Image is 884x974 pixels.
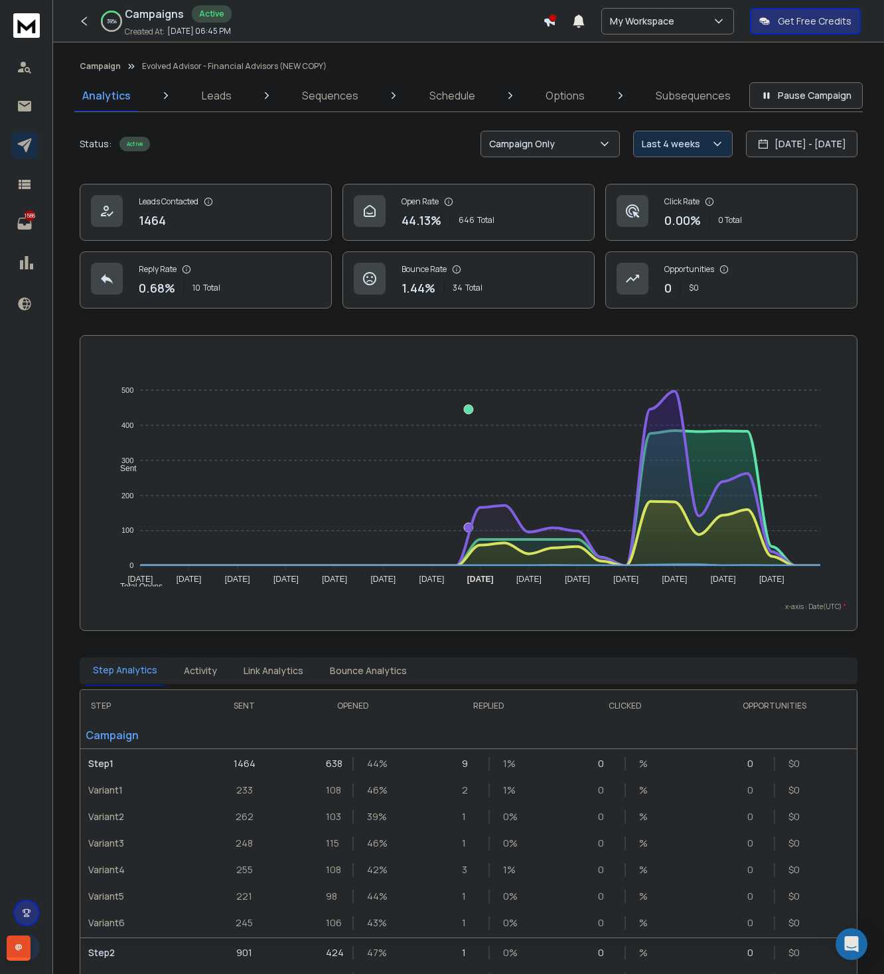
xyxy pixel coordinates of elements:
button: Link Analytics [236,656,311,685]
p: 0 % [503,837,516,850]
p: % [639,757,652,770]
p: Opportunities [664,264,714,275]
p: Sequences [302,88,358,104]
p: Reply Rate [139,264,177,275]
tspan: [DATE] [127,575,153,584]
th: SENT [203,690,285,722]
p: 0 [664,279,672,297]
p: $ 0 [788,837,802,850]
p: 0 [598,946,611,959]
p: 0 [747,784,761,797]
p: Variant 5 [88,890,195,903]
p: Campaign Only [489,137,560,151]
th: OPENED [285,690,421,722]
p: 46 % [367,837,380,850]
span: Total [465,283,482,293]
p: 98 [326,890,339,903]
p: 1464 [139,211,166,230]
p: % [639,916,652,930]
button: Pause Campaign [749,82,863,109]
p: 1 [462,890,475,903]
p: 42 % [367,863,380,876]
span: Total Opens [110,582,163,591]
p: 0 Total [718,215,742,226]
p: 0 [747,946,761,959]
span: 646 [459,215,475,226]
p: 44 % [367,757,380,770]
p: $ 0 [788,946,802,959]
p: $ 0 [788,890,802,903]
p: Analytics [82,88,131,104]
a: Opportunities0$0 [605,251,857,309]
p: 44.13 % [402,211,441,230]
tspan: 0 [129,561,133,569]
div: @ [7,936,31,961]
p: Schedule [429,88,475,104]
p: Variant 4 [88,863,195,876]
p: $ 0 [788,863,802,876]
a: Subsequences [648,80,739,111]
p: 44 % [367,890,380,903]
p: 103 [326,810,339,823]
p: 0.00 % [664,211,701,230]
p: 0 [747,837,761,850]
tspan: [DATE] [516,575,542,584]
p: $ 0 [788,757,802,770]
tspan: 400 [121,421,133,429]
p: 221 [236,890,252,903]
p: Variant 2 [88,810,195,823]
p: 248 [236,837,253,850]
button: Campaign [80,61,121,72]
a: 1586 [11,210,38,237]
p: % [639,946,652,959]
p: % [639,837,652,850]
p: 424 [326,946,339,959]
p: 1 % [503,757,516,770]
p: 1 [462,837,475,850]
p: 0 [598,757,611,770]
p: 1 [462,810,475,823]
p: 0 [598,863,611,876]
button: Step Analytics [85,656,165,686]
tspan: [DATE] [662,575,688,584]
p: Variant 1 [88,784,195,797]
div: Open Intercom Messenger [836,928,867,960]
tspan: [DATE] [322,575,347,584]
a: Schedule [421,80,483,111]
a: Click Rate0.00%0 Total [605,184,857,241]
p: 1464 [234,757,256,770]
p: % [639,863,652,876]
button: J [13,934,40,961]
tspan: [DATE] [273,575,299,584]
p: 115 [326,837,339,850]
div: Active [119,137,150,151]
p: Click Rate [664,196,700,207]
p: 46 % [367,784,380,797]
a: Reply Rate0.68%10Total [80,251,332,309]
button: [DATE] - [DATE] [746,131,857,157]
p: 233 [236,784,253,797]
tspan: 500 [121,386,133,394]
tspan: [DATE] [467,575,494,584]
th: CLICKED [557,690,693,722]
th: REPLIED [421,690,557,722]
a: Leads Contacted1464 [80,184,332,241]
th: STEP [80,690,203,722]
p: 0 [747,810,761,823]
tspan: [DATE] [613,575,638,584]
p: 0 [598,810,611,823]
a: Analytics [74,80,139,111]
p: 43 % [367,916,380,930]
h1: Campaigns [125,6,184,22]
tspan: 200 [121,492,133,500]
p: 1 [462,946,475,959]
p: % [639,784,652,797]
p: 9 [462,757,475,770]
p: x-axis : Date(UTC) [91,602,846,612]
span: Total [203,283,220,293]
p: 262 [236,810,254,823]
span: Sent [110,464,137,473]
p: Bounce Rate [402,264,447,275]
span: 10 [192,283,200,293]
tspan: [DATE] [711,575,736,584]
